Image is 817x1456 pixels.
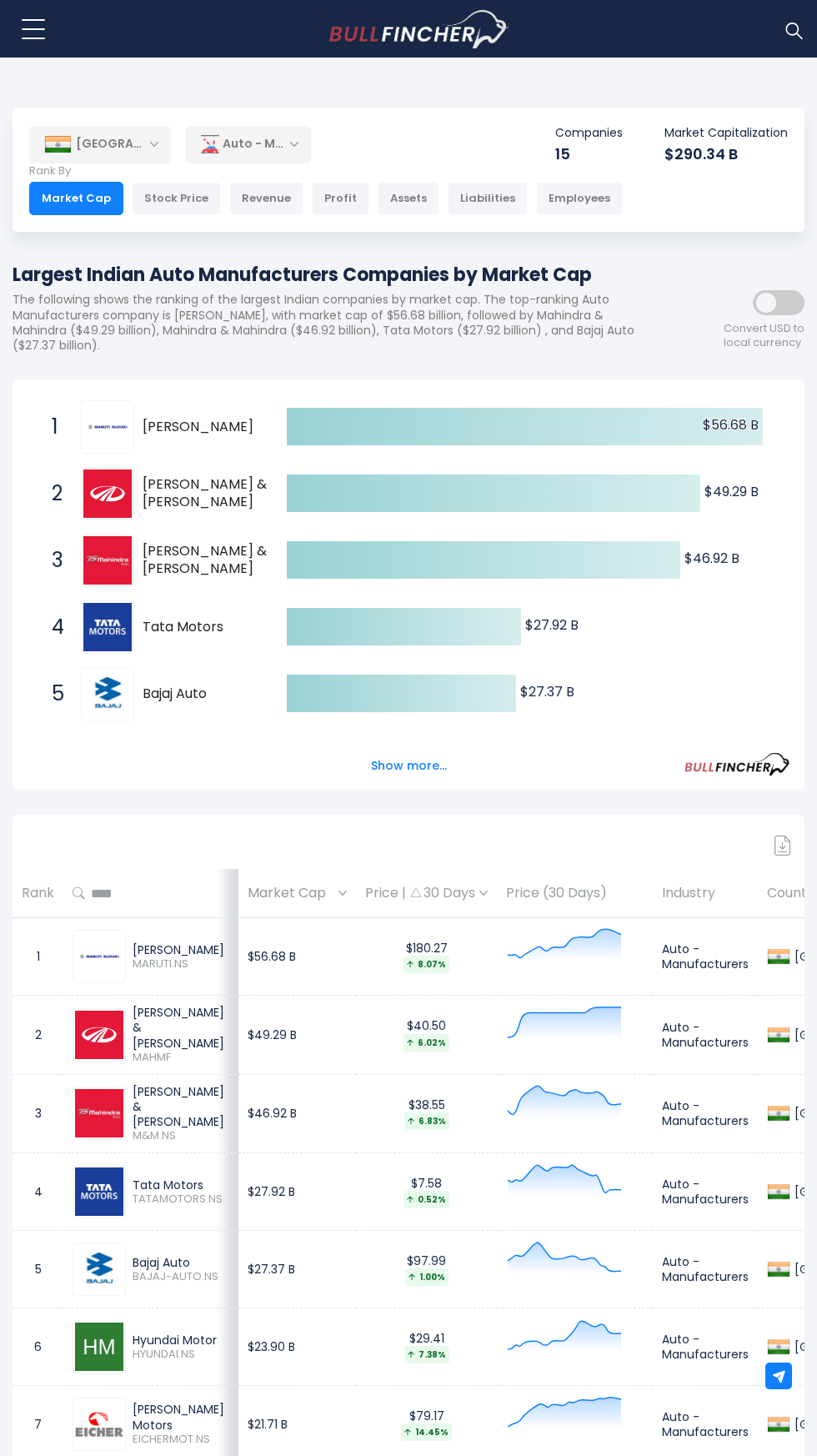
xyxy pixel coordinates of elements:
[13,1153,63,1231] td: 4
[186,125,311,163] div: Auto - Manufacturers
[238,1153,356,1231] td: $27.92 B
[75,1167,123,1216] img: TATAMOTORS.NS.png
[133,1051,229,1065] span: MAHMF
[143,476,268,511] span: [PERSON_NAME] & [PERSON_NAME]
[365,941,488,973] div: $180.27
[404,1112,449,1130] div: 6.83%
[365,1331,488,1363] div: $29.41
[133,1402,229,1432] div: [PERSON_NAME] Motors
[724,322,804,350] span: Convert USD to local currency
[653,1153,758,1231] td: Auto - Manufacturers
[653,1308,758,1386] td: Auto - Manufacturers
[403,1034,449,1052] div: 6.02%
[83,469,132,518] img: Mahindra & Mahindra
[43,479,60,508] span: 2
[365,1253,488,1286] div: $97.99
[29,164,623,178] p: Rank By
[133,1348,229,1362] span: HYUNDAI.NS
[143,685,268,703] span: Bajaj Auto
[664,144,788,163] div: $290.34 B
[29,126,171,163] div: [GEOGRAPHIC_DATA]
[555,144,623,163] div: 15
[143,543,268,578] span: [PERSON_NAME] & [PERSON_NAME]
[365,1408,488,1441] div: $79.17
[525,615,579,635] text: $27.92 B
[520,682,574,701] text: $27.37 B
[75,1089,123,1137] img: M&M.NS.png
[43,680,60,708] span: 5
[75,932,123,981] img: MARUTI.NS.png
[536,182,623,215] div: Employees
[238,1231,356,1308] td: $27.37 B
[238,1308,356,1386] td: $23.90 B
[13,869,63,918] th: Rank
[13,918,63,996] td: 1
[405,1268,449,1286] div: 1.00%
[133,1333,229,1348] div: Hyundai Motor
[75,1011,123,1059] img: MAHMF.png
[312,182,369,215] div: Profit
[13,996,63,1074] td: 2
[13,292,654,353] p: The following shows the ranking of the largest Indian companies by market cap. The top-ranking Au...
[133,1129,229,1143] span: M&M.NS
[361,752,457,780] button: Show more...
[238,996,356,1074] td: $49.29 B
[704,482,759,501] text: $49.29 B
[133,957,229,972] span: MARUTI.NS
[653,996,758,1074] td: Auto - Manufacturers
[664,125,788,140] p: Market Capitalization
[133,1005,229,1051] div: [PERSON_NAME] & [PERSON_NAME]
[43,413,60,441] span: 1
[83,403,132,451] img: Maruti Suzuki
[13,1308,63,1386] td: 6
[229,182,303,215] div: Revenue
[143,619,268,636] span: Tata Motors
[238,918,356,996] td: $56.68 B
[83,536,132,585] img: Mahindra & Mahindra
[365,1018,488,1051] div: $40.50
[403,1191,449,1208] div: 0.52%
[653,1231,758,1308] td: Auto - Manufacturers
[13,261,654,289] h1: Largest Indian Auto Manufacturers Companies by Market Cap
[378,182,439,215] div: Assets
[329,10,509,48] a: Go to homepage
[365,1176,488,1208] div: $7.58
[401,1423,452,1441] div: 14.45%
[653,918,758,996] td: Auto - Manufacturers
[132,182,221,215] div: Stock Price
[43,546,60,575] span: 3
[75,1412,123,1436] img: EICHERMOT.NS.png
[133,1255,229,1270] div: Bajaj Auto
[133,1270,229,1284] span: BAJAJ-AUTO.NS
[238,1074,356,1152] td: $46.92 B
[497,869,653,918] th: Price (30 Days)
[13,1231,63,1308] td: 5
[365,1097,488,1130] div: $38.55
[403,956,449,973] div: 8.07%
[83,670,132,718] img: Bajaj Auto
[703,415,759,434] text: $56.68 B
[133,1084,229,1130] div: [PERSON_NAME] & [PERSON_NAME]
[133,942,229,957] div: [PERSON_NAME]
[43,613,60,641] span: 4
[29,182,123,215] div: Market Cap
[684,549,739,568] text: $46.92 B
[133,1433,229,1447] span: EICHERMOT.NS
[133,1192,229,1207] span: TATAMOTORS.NS
[448,182,528,215] div: Liabilities
[329,10,509,48] img: Bullfincher logo
[75,1245,123,1293] img: BAJAJ-AUTO.NS.png
[404,1346,449,1363] div: 7.38%
[83,603,132,651] img: Tata Motors
[248,881,334,906] span: Market Cap
[555,125,623,140] p: Companies
[143,419,268,436] span: [PERSON_NAME]
[653,869,758,918] th: Industry
[365,885,488,902] div: Price | 30 Days
[653,1074,758,1152] td: Auto - Manufacturers
[13,1074,63,1152] td: 3
[133,1177,229,1192] div: Tata Motors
